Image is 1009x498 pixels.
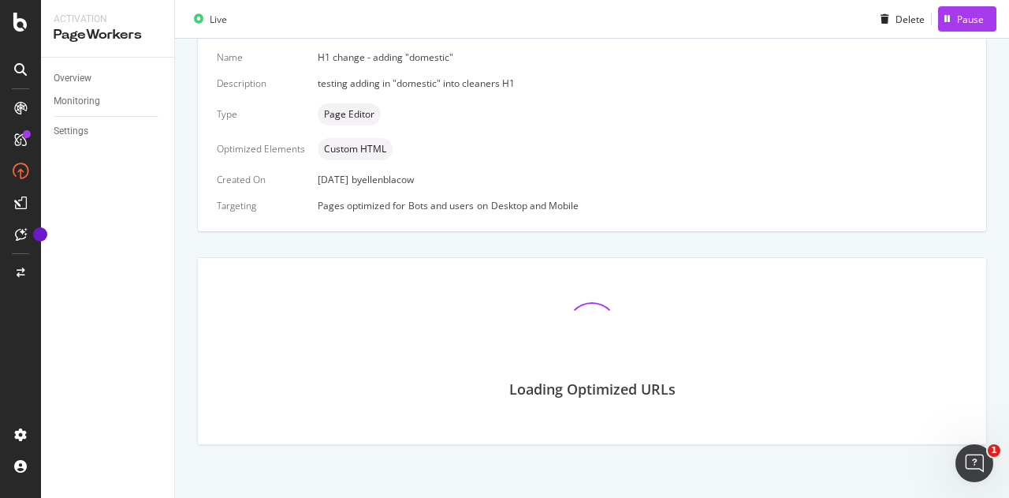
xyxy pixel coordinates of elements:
[217,199,305,212] div: Targeting
[217,107,305,121] div: Type
[54,26,162,44] div: PageWorkers
[217,142,305,155] div: Optimized Elements
[217,173,305,186] div: Created On
[318,51,967,64] div: H1 change - adding "domestic"
[895,12,925,25] div: Delete
[318,138,393,160] div: neutral label
[509,380,676,400] div: Loading Optimized URLs
[352,173,414,186] div: by ellenblacow
[318,173,967,186] div: [DATE]
[408,199,474,212] div: Bots and users
[54,13,162,26] div: Activation
[54,70,163,87] a: Overview
[217,77,305,90] div: Description
[33,227,47,242] div: Tooltip anchor
[957,12,984,25] div: Pause
[491,199,579,212] div: Desktop and Mobile
[988,444,1000,457] span: 1
[54,123,163,140] a: Settings
[217,51,305,64] div: Name
[54,70,91,87] div: Overview
[318,103,381,125] div: neutral label
[955,444,993,482] iframe: Intercom live chat
[318,77,967,90] div: testing adding in "domestic" into cleaners H1
[938,6,996,32] button: Pause
[54,93,100,110] div: Monitoring
[210,12,227,25] div: Live
[318,199,967,212] div: Pages optimized for on
[54,93,163,110] a: Monitoring
[324,144,386,154] span: Custom HTML
[874,6,925,32] button: Delete
[324,110,374,119] span: Page Editor
[54,123,88,140] div: Settings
